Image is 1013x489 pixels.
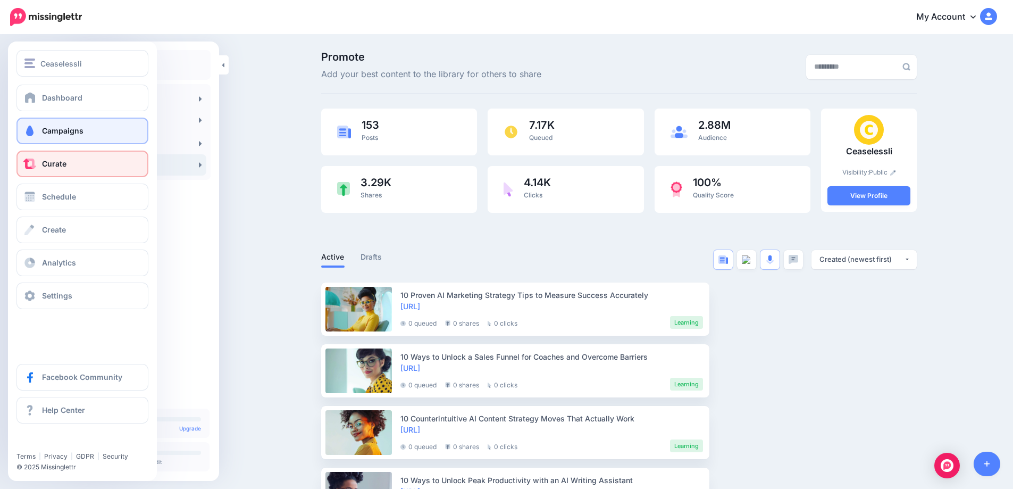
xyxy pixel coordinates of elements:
li: 0 clicks [488,378,517,391]
a: Public [869,168,896,176]
span: Schedule [42,192,76,201]
a: Security [103,452,128,460]
img: clock-grey-darker.png [400,383,406,388]
span: Facebook Community [42,372,122,382]
span: Shares [361,191,382,199]
span: Clicks [524,191,542,199]
a: My Account [906,4,997,30]
li: 0 queued [400,440,437,452]
span: 153 [362,120,379,130]
span: Help Center [42,405,85,415]
span: 3.29K [361,177,391,188]
span: Create [42,225,66,234]
img: pointer-grey.png [488,321,491,326]
span: Settings [42,291,72,300]
img: clock-grey-darker.png [400,444,406,450]
img: pointer-grey.png [488,383,491,388]
span: 2.88M [698,120,731,130]
img: microphone.png [766,255,774,264]
a: Analytics [16,250,148,276]
li: 0 queued [400,378,437,391]
div: 10 Counterintuitive AI Content Strategy Moves That Actually Work [400,413,703,424]
li: 0 clicks [488,316,517,329]
img: Missinglettr [10,8,82,26]
div: 10 Proven AI Marketing Strategy Tips to Measure Success Accurately [400,289,703,301]
li: 0 clicks [488,440,517,452]
a: Drafts [361,251,382,263]
li: Learning [670,378,703,391]
span: | [39,452,41,460]
a: View Profile [827,186,910,205]
a: [URL] [400,363,420,372]
div: Open Intercom Messenger [934,453,960,478]
button: Ceaselessli [16,50,148,77]
a: Curate [16,151,148,177]
a: Terms [16,452,36,460]
a: [URL] [400,302,420,311]
span: Curate [42,159,66,168]
a: Help Center [16,397,148,424]
img: article-blue.png [337,126,351,138]
li: Learning [670,440,703,452]
li: © 2025 Missinglettr [16,462,155,473]
img: pencil.png [890,170,896,176]
img: video--grey.png [742,255,751,264]
span: Dashboard [42,93,82,102]
span: Ceaselessli [40,57,82,70]
li: 0 shares [445,378,479,391]
span: Campaigns [42,126,83,135]
span: Quality Score [693,191,734,199]
span: Analytics [42,258,76,267]
span: Add your best content to the library for others to share [321,68,541,81]
img: pointer-grey.png [488,444,491,450]
a: Dashboard [16,85,148,111]
img: article-blue.png [718,255,728,264]
img: search-grey-6.png [902,63,910,71]
img: clock-grey-darker.png [400,321,406,326]
span: 7.17K [529,120,555,130]
img: menu.png [24,59,35,68]
a: Privacy [44,452,68,460]
p: Visibility: [827,167,910,178]
span: Posts [362,134,378,142]
span: | [97,452,99,460]
img: MQSJWLHJCKXV2AQVWKGQBXABK9I9LYSZ_thumb.gif [854,115,884,145]
a: Settings [16,283,148,309]
a: Create [16,217,148,243]
p: Ceaselessli [827,145,910,159]
a: [URL] [400,425,420,434]
span: Promote [321,52,541,62]
li: 0 shares [445,440,479,452]
img: share-grey.png [445,444,450,450]
img: share-grey.png [445,320,450,326]
span: | [71,452,73,460]
a: Schedule [16,184,148,210]
img: chat-square-grey.png [789,255,798,264]
div: Created (newest first) [819,254,904,264]
iframe: Twitter Follow Button [16,437,97,447]
div: 10 Ways to Unlock a Sales Funnel for Coaches and Overcome Barriers [400,351,703,362]
img: clock.png [504,125,518,139]
span: Audience [698,134,727,142]
img: pointer-purple.png [504,182,513,197]
img: prize-red.png [671,181,682,197]
li: 0 shares [445,316,479,329]
span: Queued [529,134,552,142]
a: Active [321,251,345,263]
a: GDPR [76,452,94,460]
a: Facebook Community [16,364,148,391]
li: 0 queued [400,316,437,329]
img: users-blue.png [671,126,688,138]
div: 10 Ways to Unlock Peak Productivity with an AI Writing Assistant [400,475,703,486]
a: Campaigns [16,118,148,144]
li: Learning [670,316,703,329]
span: 4.14K [524,177,551,188]
span: 100% [693,177,734,188]
button: Created (newest first) [811,250,917,269]
img: share-green.png [337,182,350,196]
img: share-grey.png [445,382,450,388]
